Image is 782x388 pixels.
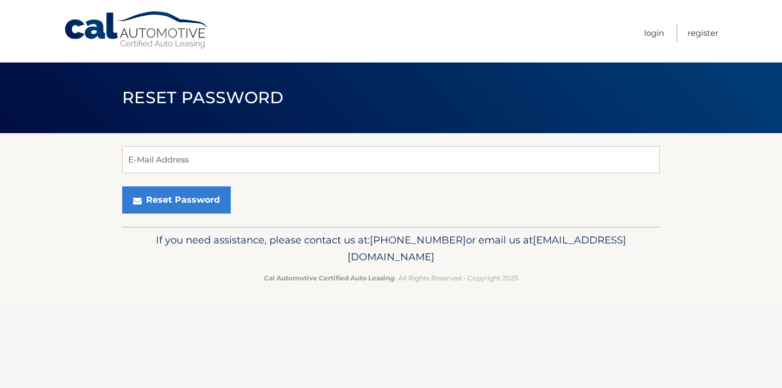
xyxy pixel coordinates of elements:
[122,87,283,108] span: Reset Password
[122,186,231,214] button: Reset Password
[64,11,210,49] a: Cal Automotive
[688,24,718,42] a: Register
[370,234,466,246] span: [PHONE_NUMBER]
[122,146,660,173] input: E-Mail Address
[644,24,664,42] a: Login
[264,274,394,282] strong: Cal Automotive Certified Auto Leasing
[129,231,653,266] p: If you need assistance, please contact us at: or email us at
[129,272,653,284] p: - All Rights Reserved - Copyright 2025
